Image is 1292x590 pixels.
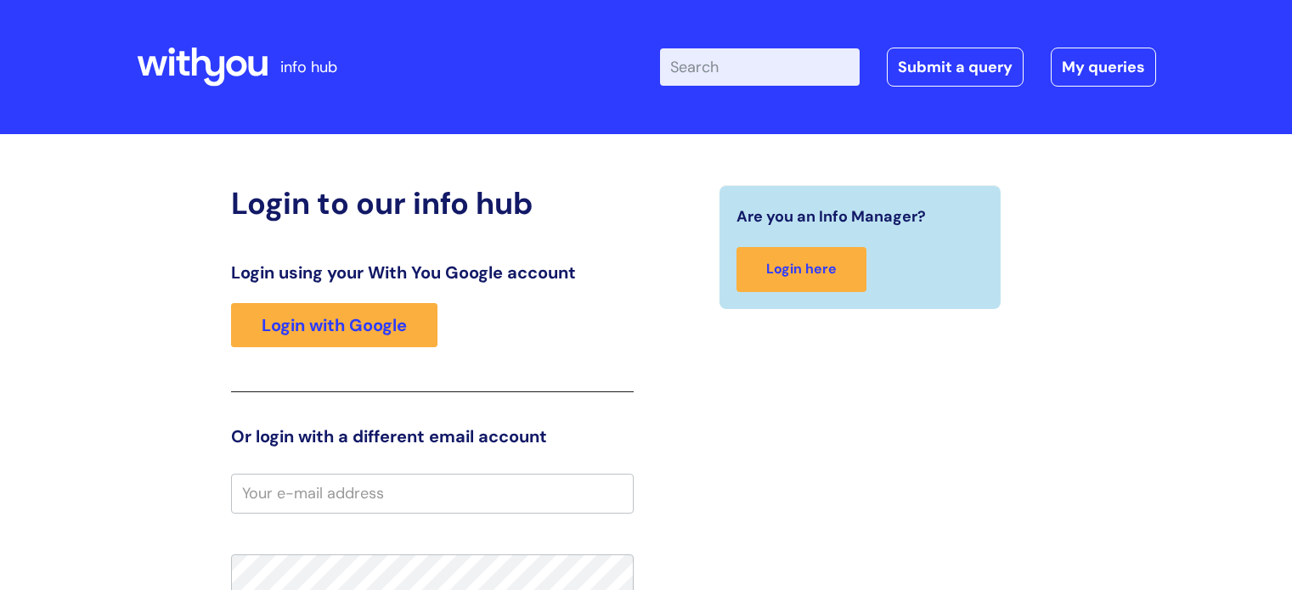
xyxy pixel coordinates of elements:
[887,48,1024,87] a: Submit a query
[231,426,634,447] h3: Or login with a different email account
[231,185,634,222] h2: Login to our info hub
[1051,48,1156,87] a: My queries
[280,53,337,81] p: info hub
[736,203,926,230] span: Are you an Info Manager?
[231,262,634,283] h3: Login using your With You Google account
[231,474,634,513] input: Your e-mail address
[736,247,866,292] a: Login here
[231,303,437,347] a: Login with Google
[660,48,860,86] input: Search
